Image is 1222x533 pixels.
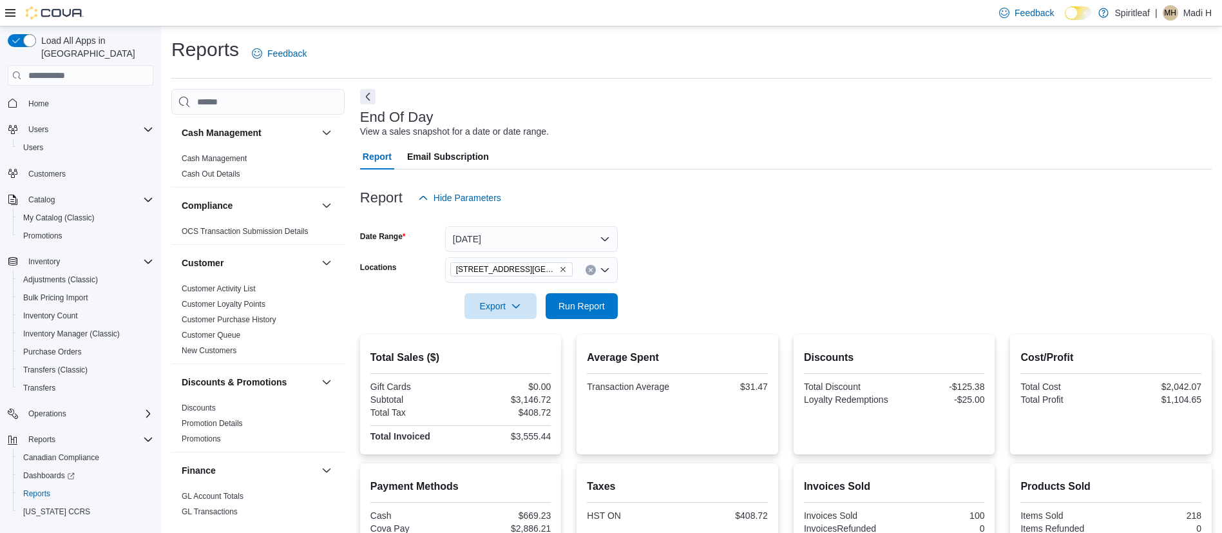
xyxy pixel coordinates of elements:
[182,376,287,389] h3: Discounts & Promotions
[182,464,316,477] button: Finance
[319,198,334,213] button: Compliance
[1114,394,1201,405] div: $1,104.65
[18,468,153,483] span: Dashboards
[1114,382,1201,392] div: $2,042.07
[370,394,458,405] div: Subtotal
[182,227,309,236] a: OCS Transaction Submission Details
[247,41,312,66] a: Feedback
[13,449,158,467] button: Canadian Compliance
[18,344,153,360] span: Purchase Orders
[1020,479,1201,494] h2: Products Sold
[1020,382,1108,392] div: Total Cost
[18,140,48,155] a: Users
[18,450,104,465] a: Canadian Compliance
[1020,350,1201,365] h2: Cost/Profit
[18,380,61,396] a: Transfers
[182,126,262,139] h3: Cash Management
[897,510,984,521] div: 100
[586,265,596,275] button: Clear input
[370,510,458,521] div: Cash
[1065,6,1092,20] input: Dark Mode
[413,185,506,211] button: Hide Parameters
[23,489,50,499] span: Reports
[1114,510,1201,521] div: 218
[182,403,216,413] span: Discounts
[13,307,158,325] button: Inventory Count
[171,151,345,187] div: Cash Management
[13,343,158,361] button: Purchase Orders
[13,467,158,485] a: Dashboards
[23,192,60,208] button: Catalog
[23,213,95,223] span: My Catalog (Classic)
[370,382,458,392] div: Gift Cards
[267,47,307,60] span: Feedback
[18,272,103,287] a: Adjustments (Classic)
[28,169,66,179] span: Customers
[18,140,153,155] span: Users
[18,468,80,483] a: Dashboards
[23,406,153,422] span: Operations
[1065,20,1065,21] span: Dark Mode
[600,265,610,275] button: Open list of options
[182,284,256,293] a: Customer Activity List
[1163,5,1178,21] div: Madi H
[18,344,87,360] a: Purchase Orders
[182,376,316,389] button: Discounts & Promotions
[587,350,768,365] h2: Average Spent
[182,257,224,269] h3: Customer
[182,464,216,477] h3: Finance
[23,383,55,393] span: Transfers
[370,350,551,365] h2: Total Sales ($)
[3,164,158,183] button: Customers
[3,253,158,271] button: Inventory
[587,382,674,392] div: Transaction Average
[182,170,240,179] a: Cash Out Details
[13,379,158,397] button: Transfers
[171,37,239,63] h1: Reports
[1115,5,1150,21] p: Spiritleaf
[1164,5,1176,21] span: MH
[23,329,120,339] span: Inventory Manager (Classic)
[182,507,238,516] a: GL Transactions
[407,144,489,170] span: Email Subscription
[182,434,221,443] a: Promotions
[13,361,158,379] button: Transfers (Classic)
[23,96,54,111] a: Home
[23,470,75,481] span: Dashboards
[1020,510,1108,521] div: Items Sold
[182,126,316,139] button: Cash Management
[370,479,551,494] h2: Payment Methods
[360,231,406,242] label: Date Range
[23,231,62,241] span: Promotions
[23,192,153,208] span: Catalog
[360,89,376,104] button: Next
[804,350,985,365] h2: Discounts
[319,374,334,390] button: Discounts & Promotions
[13,227,158,245] button: Promotions
[171,489,345,525] div: Finance
[182,403,216,412] a: Discounts
[804,479,985,494] h2: Invoices Sold
[18,308,83,324] a: Inventory Count
[3,431,158,449] button: Reports
[23,122,53,137] button: Users
[319,255,334,271] button: Customer
[360,190,403,206] h3: Report
[23,452,99,463] span: Canadian Compliance
[18,228,153,244] span: Promotions
[23,95,153,111] span: Home
[18,486,153,501] span: Reports
[182,257,316,269] button: Customer
[182,284,256,294] span: Customer Activity List
[28,99,49,109] span: Home
[23,166,153,182] span: Customers
[36,34,153,60] span: Load All Apps in [GEOGRAPHIC_DATA]
[182,315,276,325] span: Customer Purchase History
[23,166,71,182] a: Customers
[463,394,551,405] div: $3,146.72
[18,486,55,501] a: Reports
[26,6,84,19] img: Cova
[463,510,551,521] div: $669.23
[23,293,88,303] span: Bulk Pricing Import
